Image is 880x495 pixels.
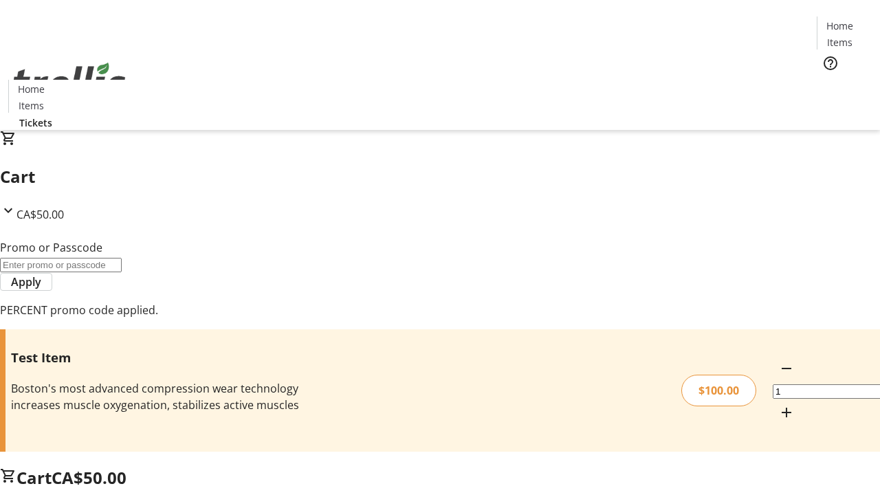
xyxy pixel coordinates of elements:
[773,355,800,382] button: Decrement by one
[817,49,844,77] button: Help
[52,466,126,489] span: CA$50.00
[817,19,861,33] a: Home
[19,98,44,113] span: Items
[16,207,64,222] span: CA$50.00
[828,80,861,94] span: Tickets
[11,380,311,413] div: Boston's most advanced compression wear technology increases muscle oxygenation, stabilizes activ...
[9,98,53,113] a: Items
[826,19,853,33] span: Home
[11,348,311,367] h3: Test Item
[827,35,852,49] span: Items
[773,399,800,426] button: Increment by one
[817,80,872,94] a: Tickets
[8,47,131,116] img: Orient E2E Organization LWHmJ57qa7's Logo
[9,82,53,96] a: Home
[681,375,756,406] div: $100.00
[19,115,52,130] span: Tickets
[18,82,45,96] span: Home
[11,274,41,290] span: Apply
[817,35,861,49] a: Items
[8,115,63,130] a: Tickets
